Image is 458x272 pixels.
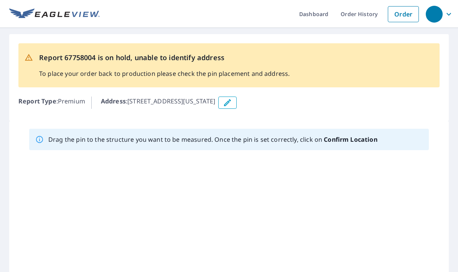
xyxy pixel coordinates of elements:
[39,69,290,78] p: To place your order back to production please check the pin placement and address.
[9,8,100,20] img: EV Logo
[101,97,126,105] b: Address
[48,135,377,144] p: Drag the pin to the structure you want to be measured. Once the pin is set correctly, click on
[101,97,215,109] p: : [STREET_ADDRESS][US_STATE]
[18,97,56,105] b: Report Type
[324,135,377,144] b: Confirm Location
[18,97,85,109] p: : Premium
[39,52,290,63] p: Report 67758004 is on hold, unable to identify address
[388,6,419,22] a: Order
